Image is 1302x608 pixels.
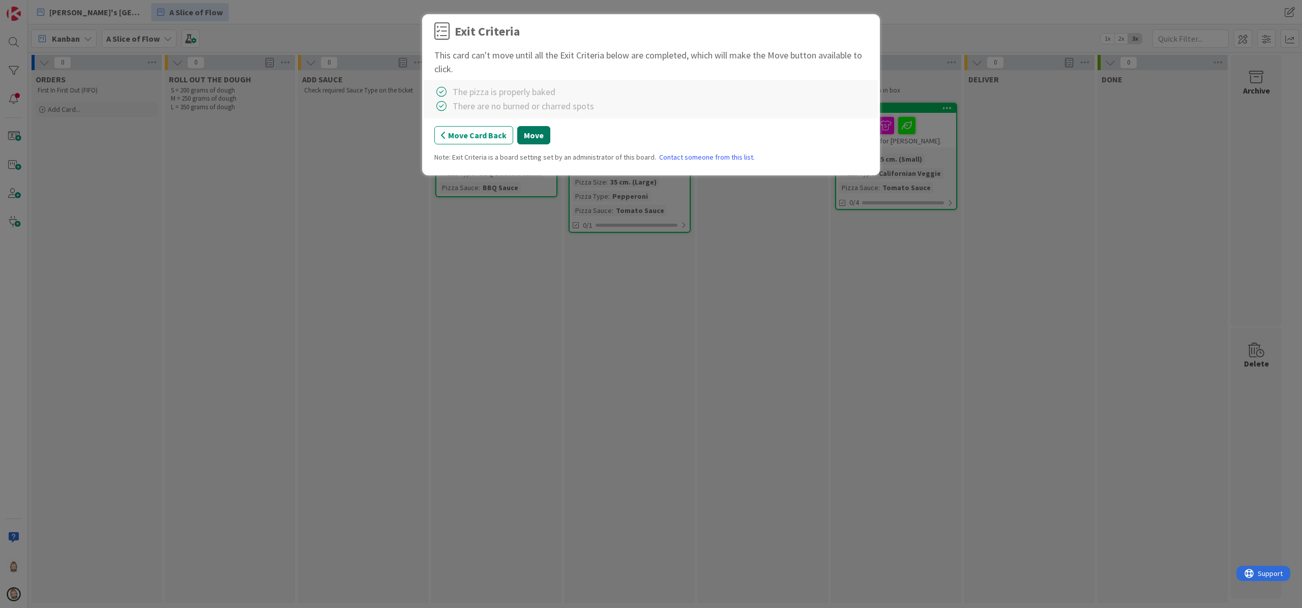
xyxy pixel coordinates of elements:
div: The pizza is properly baked [453,85,555,99]
button: Move [517,126,550,144]
div: This card can't move until all the Exit Criteria below are completed, which will make the Move bu... [434,48,868,76]
div: Exit Criteria [455,22,520,41]
div: There are no burned or charred spots [453,99,594,113]
span: Support [21,2,46,14]
a: Contact someone from this list. [659,152,755,163]
button: Move Card Back [434,126,513,144]
div: Note: Exit Criteria is a board setting set by an administrator of this board. [434,152,868,163]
